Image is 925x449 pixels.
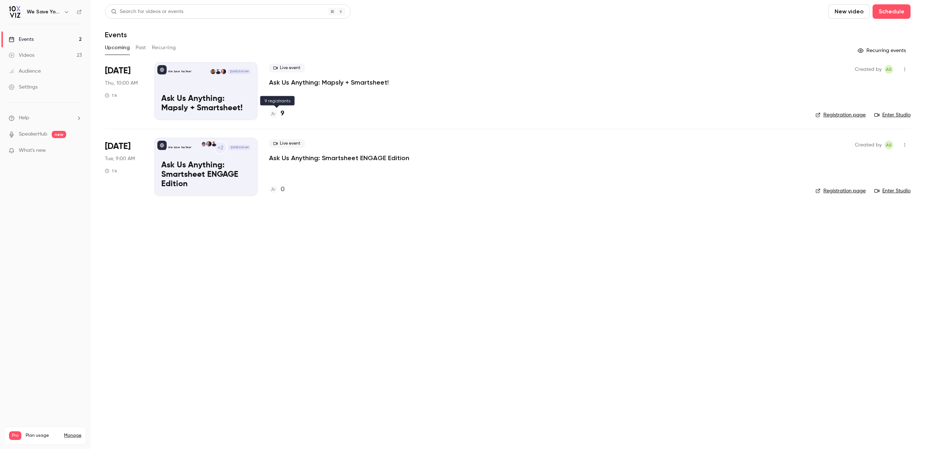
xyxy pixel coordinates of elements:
[206,141,211,146] img: Jennifer Jones
[815,187,866,194] a: Registration page
[9,84,38,91] div: Settings
[269,64,305,72] span: Live event
[214,141,227,154] div: +2
[269,154,409,162] a: Ask Us Anything: Smartsheet ENGAGE Edition
[154,138,257,196] a: Ask Us Anything: Smartsheet ENGAGE EditionWe Save You Time!+2Dustin WiseJennifer JonesDansong Wan...
[212,141,217,146] img: Dustin Wise
[269,109,284,119] a: 9
[886,65,892,74] span: AS
[9,6,21,18] img: We Save You Time!
[111,8,183,16] div: Search for videos or events
[64,433,81,439] a: Manage
[210,69,216,74] img: Nick R
[105,138,143,196] div: Oct 28 Tue, 9:00 AM (America/Denver)
[873,4,911,19] button: Schedule
[269,185,285,194] a: 0
[9,52,34,59] div: Videos
[221,69,226,74] img: Jennifer Jones
[9,36,34,43] div: Events
[136,42,146,54] button: Past
[161,161,251,189] p: Ask Us Anything: Smartsheet ENGAGE Edition
[269,78,389,87] a: Ask Us Anything: Mapsly + Smartsheet!
[874,187,911,194] a: Enter Studio
[19,131,47,138] a: SpeakerHub
[168,146,191,149] p: We Save You Time!
[161,94,251,113] p: Ask Us Anything: Mapsly + Smartsheet!
[9,68,41,75] div: Audience
[105,168,117,174] div: 1 h
[154,62,257,120] a: Ask Us Anything: Mapsly + Smartsheet!We Save You Time!Jennifer JonesDustin WiseNick R[DATE] 10:00...
[152,42,176,54] button: Recurring
[26,433,60,439] span: Plan usage
[229,145,250,150] span: [DATE] 9:00 AM
[815,111,866,119] a: Registration page
[269,139,305,148] span: Live event
[884,65,893,74] span: Ashley Sage
[9,114,82,122] li: help-dropdown-opener
[105,65,131,77] span: [DATE]
[19,114,29,122] span: Help
[19,147,46,154] span: What's new
[828,4,870,19] button: New video
[886,141,892,149] span: AS
[201,141,206,146] img: Dansong Wang
[73,147,82,154] iframe: Noticeable Trigger
[9,431,21,440] span: Pro
[105,155,135,162] span: Tue, 9:00 AM
[281,109,284,119] h4: 9
[281,185,285,194] h4: 0
[105,141,131,152] span: [DATE]
[168,70,191,73] p: We Save You Time!
[105,30,127,39] h1: Events
[52,131,66,138] span: new
[884,141,893,149] span: Ashley Sage
[855,141,882,149] span: Created by
[105,80,138,87] span: Thu, 10:00 AM
[228,69,250,74] span: [DATE] 10:00 AM
[216,69,221,74] img: Dustin Wise
[855,65,882,74] span: Created by
[105,42,130,54] button: Upcoming
[27,8,61,16] h6: We Save You Time!
[105,93,117,98] div: 1 h
[854,45,911,56] button: Recurring events
[105,62,143,120] div: Oct 2 Thu, 10:00 AM (America/Denver)
[874,111,911,119] a: Enter Studio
